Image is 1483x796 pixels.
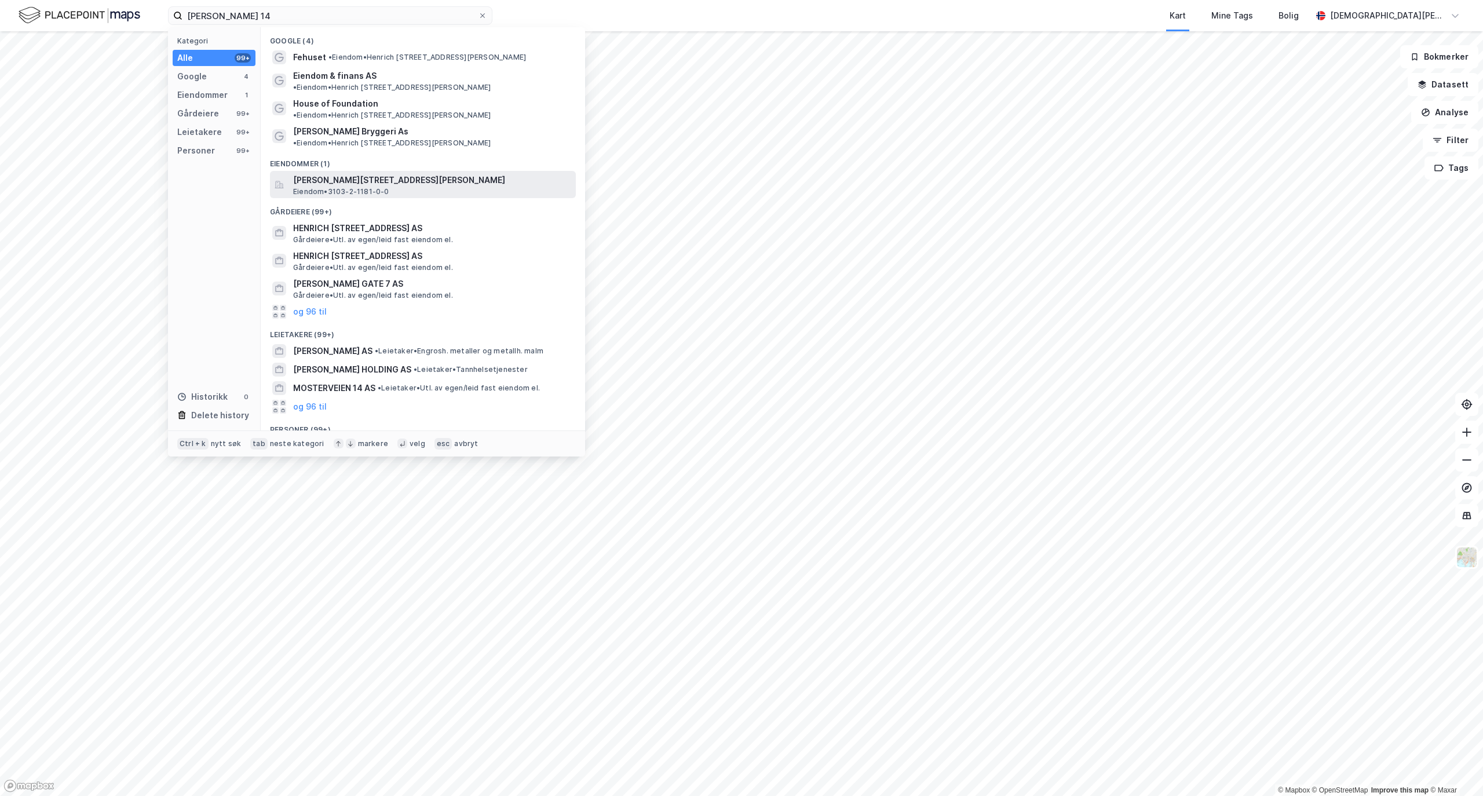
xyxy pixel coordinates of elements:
button: Filter [1423,129,1478,152]
div: Leietakere (99+) [261,321,585,342]
div: nytt søk [211,439,242,448]
div: avbryt [454,439,478,448]
span: [PERSON_NAME] Bryggeri As [293,125,408,138]
span: Eiendom • Henrich [STREET_ADDRESS][PERSON_NAME] [293,83,491,92]
div: Bolig [1279,9,1299,23]
button: Datasett [1408,73,1478,96]
span: • [293,83,297,92]
span: Eiendom • 3103-2-1181-0-0 [293,187,389,196]
div: Ctrl + k [177,438,209,450]
div: neste kategori [270,439,324,448]
div: Gårdeiere (99+) [261,198,585,219]
a: Mapbox homepage [3,779,54,793]
div: Delete history [191,408,249,422]
div: markere [358,439,388,448]
span: House of Foundation [293,97,378,111]
span: Leietaker • Utl. av egen/leid fast eiendom el. [378,384,540,393]
input: Søk på adresse, matrikkel, gårdeiere, leietakere eller personer [182,7,478,24]
span: Eiendom • Henrich [STREET_ADDRESS][PERSON_NAME] [328,53,526,62]
div: Google (4) [261,27,585,48]
span: • [414,365,417,374]
div: Gårdeiere [177,107,219,121]
div: Eiendommer (1) [261,150,585,171]
span: Eiendom • Henrich [STREET_ADDRESS][PERSON_NAME] [293,138,491,148]
div: Personer (99+) [261,416,585,437]
button: og 96 til [293,305,327,319]
span: [PERSON_NAME][STREET_ADDRESS][PERSON_NAME] [293,173,571,187]
span: Eiendom & finans AS [293,69,377,83]
span: HENRICH [STREET_ADDRESS] AS [293,249,571,263]
span: MOSTERVEIEN 14 AS [293,381,375,395]
div: velg [410,439,425,448]
button: Analyse [1411,101,1478,124]
div: [DEMOGRAPHIC_DATA][PERSON_NAME] [1330,9,1446,23]
div: 1 [242,90,251,100]
div: Personer [177,144,215,158]
div: Google [177,70,207,83]
div: 99+ [235,109,251,118]
span: Fehuset [293,50,326,64]
div: Eiendommer [177,88,228,102]
div: Mine Tags [1211,9,1253,23]
div: tab [250,438,268,450]
a: Improve this map [1371,786,1429,794]
div: Historikk [177,390,228,404]
img: Z [1456,546,1478,568]
div: Kategori [177,36,255,45]
span: • [378,384,381,392]
div: Alle [177,51,193,65]
button: og 96 til [293,400,327,414]
span: Leietaker • Engrosh. metaller og metallh. malm [375,346,543,356]
img: logo.f888ab2527a4732fd821a326f86c7f29.svg [19,5,140,25]
span: • [375,346,378,355]
div: Leietakere [177,125,222,139]
div: 0 [242,392,251,401]
span: • [328,53,332,61]
span: HENRICH [STREET_ADDRESS] AS [293,221,571,235]
div: 99+ [235,53,251,63]
div: 99+ [235,127,251,137]
div: Kart [1170,9,1186,23]
span: Gårdeiere • Utl. av egen/leid fast eiendom el. [293,235,453,244]
span: • [293,111,297,119]
div: 99+ [235,146,251,155]
button: Tags [1424,156,1478,180]
div: esc [434,438,452,450]
div: 4 [242,72,251,81]
iframe: Chat Widget [1425,740,1483,796]
span: Gårdeiere • Utl. av egen/leid fast eiendom el. [293,263,453,272]
button: Bokmerker [1400,45,1478,68]
span: [PERSON_NAME] HOLDING AS [293,363,411,377]
span: • [293,138,297,147]
span: Leietaker • Tannhelsetjenester [414,365,528,374]
a: OpenStreetMap [1312,786,1368,794]
span: [PERSON_NAME] AS [293,344,372,358]
span: Gårdeiere • Utl. av egen/leid fast eiendom el. [293,291,453,300]
span: Eiendom • Henrich [STREET_ADDRESS][PERSON_NAME] [293,111,491,120]
span: [PERSON_NAME] GATE 7 AS [293,277,571,291]
div: Kontrollprogram for chat [1425,740,1483,796]
a: Mapbox [1278,786,1310,794]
